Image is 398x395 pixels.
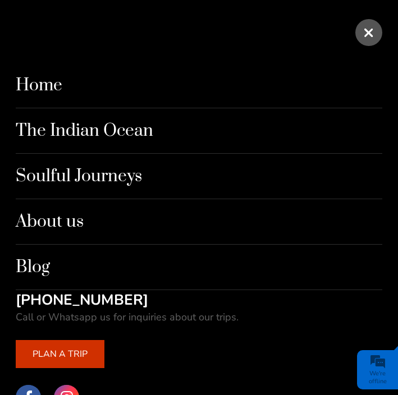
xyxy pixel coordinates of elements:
a: PLAN A TRIP [16,340,104,368]
a: [PHONE_NUMBER] [16,290,148,310]
a: Blog [16,245,382,290]
a: The Indian Ocean [16,108,382,154]
div: We're offline [360,370,395,385]
p: Call or Whatsapp us for inquiries about our trips. [16,310,382,324]
a: Soulful Journeys [16,154,382,199]
a: Home [16,63,382,108]
a: About us [16,199,382,245]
